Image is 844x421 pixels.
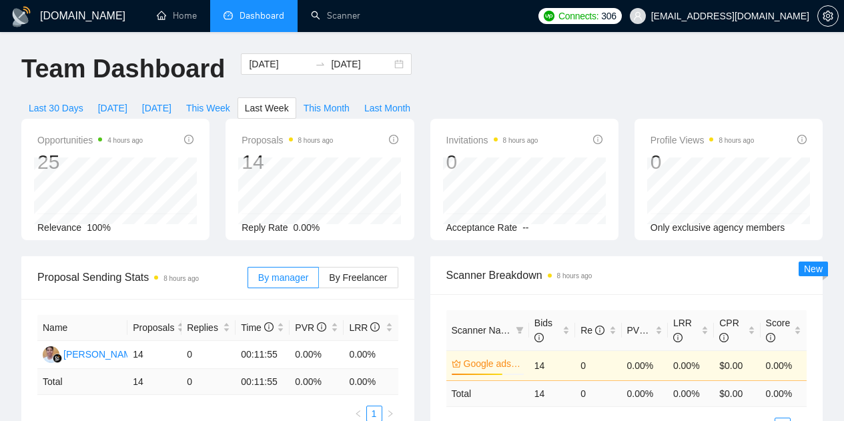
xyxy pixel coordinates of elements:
span: [DATE] [98,101,127,115]
td: 14 [127,341,181,369]
input: Start date [249,57,310,71]
span: right [386,410,394,418]
time: 8 hours ago [503,137,538,144]
span: New [804,264,823,274]
span: Proposals [133,320,174,335]
span: Score [766,318,791,343]
span: left [354,410,362,418]
span: This Month [304,101,350,115]
span: Proposals [242,132,333,148]
td: 00:11:55 [236,369,290,395]
time: 8 hours ago [719,137,754,144]
span: info-circle [184,135,193,144]
span: to [315,59,326,69]
time: 8 hours ago [298,137,334,144]
th: Name [37,315,127,341]
div: 14 [242,149,333,175]
a: Google ads +meta (titles only) [464,356,521,371]
span: info-circle [719,333,729,342]
span: LRR [349,322,380,333]
span: Dashboard [240,10,284,21]
span: Last Month [364,101,410,115]
span: PVR [295,322,326,333]
button: Last Week [238,97,296,119]
button: [DATE] [91,97,135,119]
span: info-circle [649,326,658,335]
th: Replies [181,315,236,341]
span: Profile Views [651,132,755,148]
td: 0.00 % [668,380,714,406]
span: info-circle [389,135,398,144]
td: Total [37,369,127,395]
td: $ 0.00 [714,380,760,406]
a: AC[PERSON_NAME] [43,348,140,359]
span: [DATE] [142,101,171,115]
span: -- [522,222,528,233]
div: 25 [37,149,143,175]
span: This Week [186,101,230,115]
span: swap-right [315,59,326,69]
button: setting [817,5,839,27]
span: Reply Rate [242,222,288,233]
span: crown [452,359,461,368]
span: Last Week [245,101,289,115]
span: Re [580,325,604,336]
span: info-circle [595,326,604,335]
span: Invitations [446,132,538,148]
th: Proposals [127,315,181,341]
span: Opportunities [37,132,143,148]
td: 00:11:55 [236,341,290,369]
td: 0.00 % [622,380,668,406]
span: info-circle [797,135,807,144]
span: By Freelancer [329,272,387,283]
input: End date [331,57,392,71]
a: setting [817,11,839,21]
td: 0.00 % [290,369,344,395]
td: 0 [575,380,621,406]
span: info-circle [766,333,775,342]
time: 8 hours ago [557,272,592,280]
span: filter [516,326,524,334]
span: By manager [258,272,308,283]
button: Last Month [357,97,418,119]
span: Time [241,322,273,333]
span: LRR [673,318,692,343]
td: 0.00% [761,350,807,380]
a: 1 [367,406,382,421]
span: 0.00% [294,222,320,233]
td: 0.00% [290,341,344,369]
img: gigradar-bm.png [53,354,62,363]
span: Proposal Sending Stats [37,269,248,286]
button: [DATE] [135,97,179,119]
td: 0.00% [668,350,714,380]
td: 14 [529,380,575,406]
td: 0.00 % [761,380,807,406]
div: [PERSON_NAME] [63,347,140,362]
span: Connects: [558,9,598,23]
button: This Week [179,97,238,119]
button: Last 30 Days [21,97,91,119]
img: AC [43,346,59,363]
img: upwork-logo.png [544,11,554,21]
td: 0 [181,341,236,369]
span: setting [818,11,838,21]
span: Replies [187,320,220,335]
span: Acceptance Rate [446,222,518,233]
img: logo [11,6,32,27]
span: info-circle [593,135,602,144]
td: 0 [575,350,621,380]
td: 0 [181,369,236,395]
time: 4 hours ago [107,137,143,144]
h1: Team Dashboard [21,53,225,85]
a: homeHome [157,10,197,21]
span: filter [513,320,526,340]
span: Last 30 Days [29,101,83,115]
span: info-circle [264,322,274,332]
td: 14 [127,369,181,395]
span: 100% [87,222,111,233]
td: 0.00% [622,350,668,380]
span: PVR [627,325,659,336]
span: 306 [601,9,616,23]
span: Relevance [37,222,81,233]
span: CPR [719,318,739,343]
